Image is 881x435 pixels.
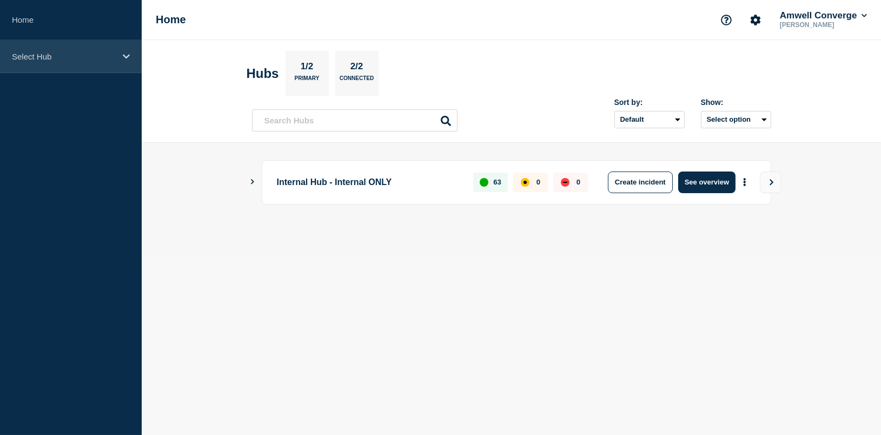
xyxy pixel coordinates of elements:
p: 2/2 [346,61,367,75]
button: View [760,172,781,193]
button: Create incident [608,172,673,193]
div: up [480,178,488,187]
button: Show Connected Hubs [250,178,255,186]
p: [PERSON_NAME] [778,21,869,29]
button: More actions [738,172,752,192]
div: Sort by: [614,98,685,107]
button: Select option [701,111,771,128]
p: Connected [340,75,374,87]
p: 0 [536,178,540,186]
input: Search Hubs [252,109,458,131]
button: Support [715,9,738,31]
div: affected [521,178,529,187]
h1: Home [156,14,186,26]
p: 0 [577,178,580,186]
div: down [561,178,569,187]
p: 63 [493,178,501,186]
button: See overview [678,172,736,193]
button: Amwell Converge [778,10,869,21]
p: 1/2 [296,61,317,75]
button: Account settings [744,9,767,31]
h2: Hubs [247,66,279,81]
p: Primary [295,75,320,87]
div: Show: [701,98,771,107]
select: Sort by [614,111,685,128]
p: Select Hub [12,52,116,61]
p: Internal Hub - Internal ONLY [277,172,461,193]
